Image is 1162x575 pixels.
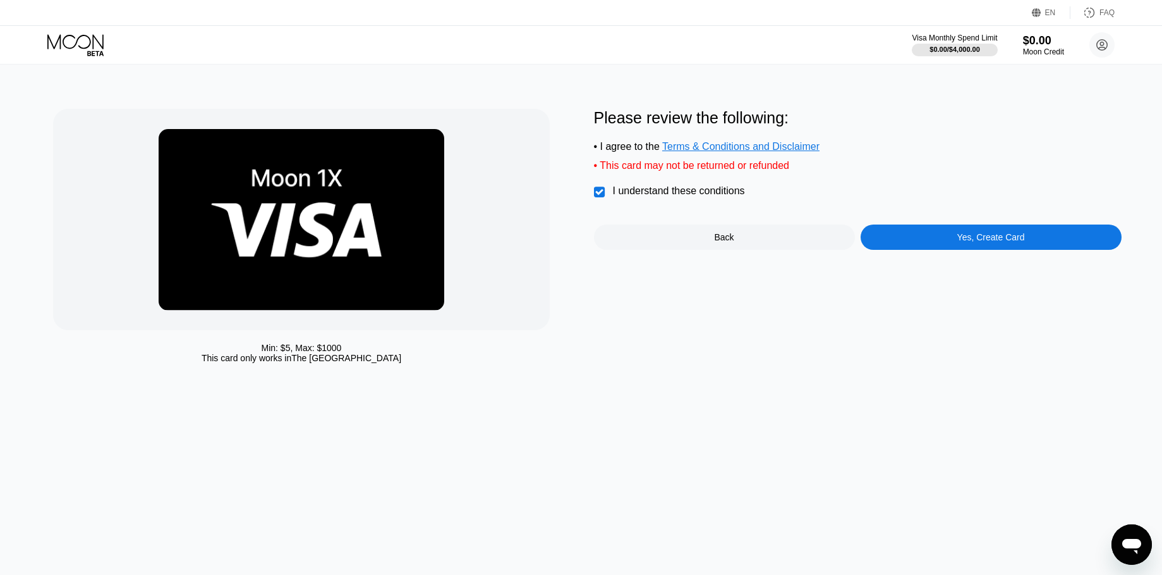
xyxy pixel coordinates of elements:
[714,232,734,242] div: Back
[861,225,1122,250] div: Yes, Create Card
[1111,524,1152,565] iframe: Button to launch messaging window
[262,343,342,353] div: Min: $ 5 , Max: $ 1000
[594,225,855,250] div: Back
[929,46,980,53] div: $0.00 / $4,000.00
[1023,34,1064,56] div: $0.00Moon Credit
[912,34,997,42] div: Visa Monthly Spend Limit
[957,232,1025,242] div: Yes, Create Card
[662,141,820,152] span: Terms & Conditions and Disclaimer
[594,186,607,199] div: 
[912,34,997,56] div: Visa Monthly Spend Limit$0.00/$4,000.00
[1045,8,1056,17] div: EN
[613,185,745,197] div: I understand these conditions
[594,141,1122,152] div: • I agree to the
[1023,34,1064,47] div: $0.00
[1070,6,1115,19] div: FAQ
[594,109,1122,127] div: Please review the following:
[1023,47,1064,56] div: Moon Credit
[1099,8,1115,17] div: FAQ
[202,353,401,363] div: This card only works in The [GEOGRAPHIC_DATA]
[1032,6,1070,19] div: EN
[594,160,1122,171] div: • This card may not be returned or refunded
